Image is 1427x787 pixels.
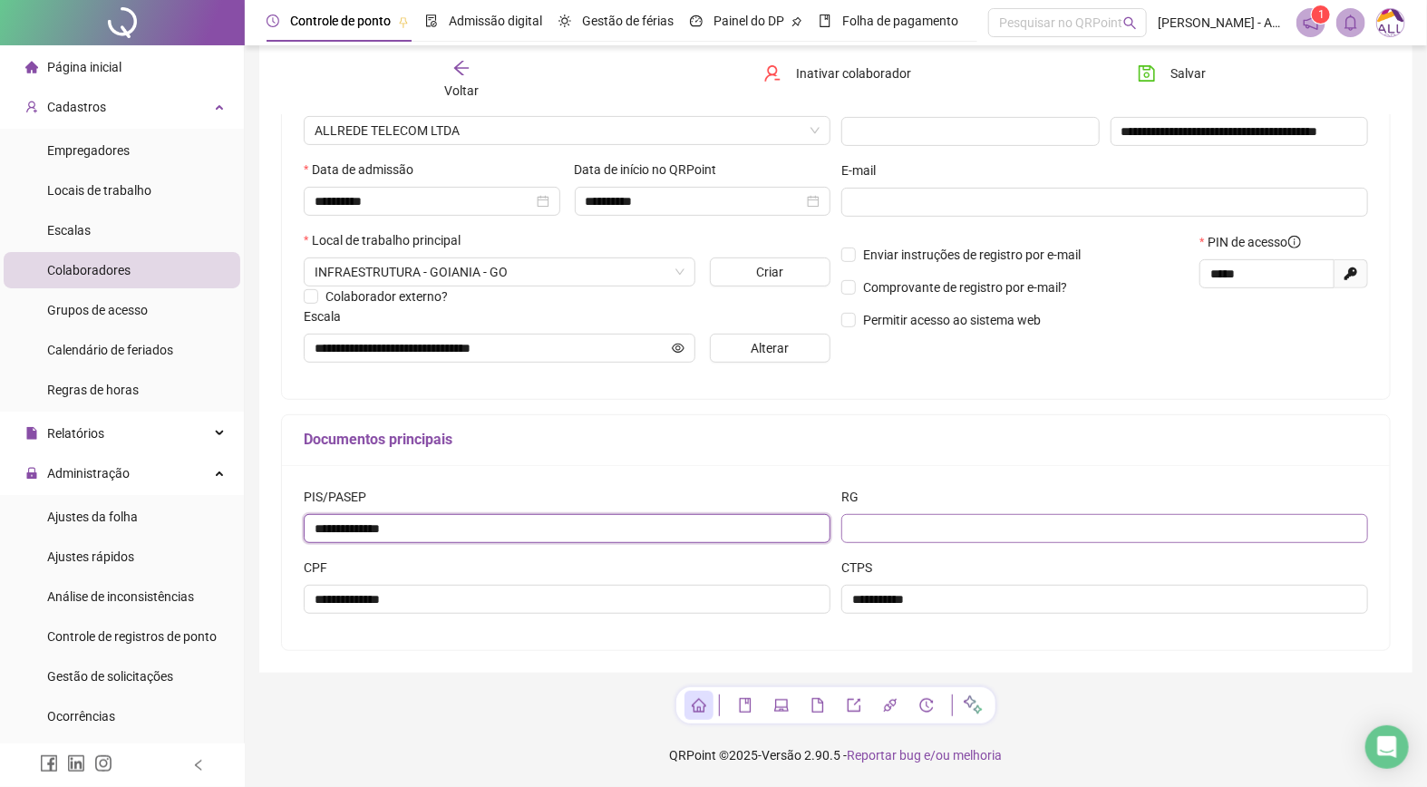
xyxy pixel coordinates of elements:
[325,289,448,304] span: Colaborador externo?
[692,698,706,713] span: home
[25,101,38,113] span: user-add
[1123,16,1137,30] span: search
[863,313,1041,327] span: Permitir acesso ao sistema web
[1158,13,1286,33] span: [PERSON_NAME] - ALLREDE
[267,15,279,27] span: clock-circle
[25,427,38,440] span: file
[444,83,479,98] span: Voltar
[47,466,130,481] span: Administração
[756,262,783,282] span: Criar
[762,748,802,763] span: Versão
[315,258,684,286] span: INFRAESTRUTURA - GOIANIA - GO
[558,15,571,27] span: sun
[47,510,138,524] span: Ajustes da folha
[1170,63,1206,83] span: Salvar
[1377,9,1404,36] img: 75003
[1343,15,1359,31] span: bell
[863,280,1067,295] span: Comprovante de registro por e-mail?
[841,160,888,180] label: E-mail
[811,698,825,713] span: file
[94,754,112,772] span: instagram
[47,629,217,644] span: Controle de registros de ponto
[575,160,729,180] label: Data de início no QRPoint
[738,698,752,713] span: book
[304,230,472,250] label: Local de trabalho principal
[1318,8,1325,21] span: 1
[47,143,130,158] span: Empregadores
[47,549,134,564] span: Ajustes rápidos
[25,61,38,73] span: home
[710,334,830,363] button: Alterar
[847,698,861,713] span: export
[40,754,58,772] span: facebook
[863,248,1081,262] span: Enviar instruções de registro por e-mail
[47,183,151,198] span: Locais de trabalho
[47,60,121,74] span: Página inicial
[713,14,784,28] span: Painel do DP
[1312,5,1330,24] sup: 1
[690,15,703,27] span: dashboard
[67,754,85,772] span: linkedin
[304,160,425,180] label: Data de admissão
[1138,64,1156,83] span: save
[1303,15,1319,31] span: notification
[774,698,789,713] span: laptop
[47,303,148,317] span: Grupos de acesso
[1209,232,1301,252] span: PIN de acesso
[47,263,131,277] span: Colaboradores
[883,698,898,713] span: api
[672,342,684,355] span: eye
[315,117,820,144] span: ALLREDE TELECOM LTDA
[841,487,870,507] label: RG
[796,63,911,83] span: Inativar colaborador
[47,426,104,441] span: Relatórios
[791,16,802,27] span: pushpin
[819,15,831,27] span: book
[1365,725,1409,769] div: Open Intercom Messenger
[841,558,884,578] label: CTPS
[304,429,1368,451] h5: Documentos principais
[1124,59,1219,88] button: Salvar
[47,669,173,684] span: Gestão de solicitações
[449,14,542,28] span: Admissão digital
[919,698,934,713] span: history
[425,15,438,27] span: file-done
[47,709,115,724] span: Ocorrências
[842,14,958,28] span: Folha de pagamento
[304,306,353,326] label: Escala
[47,223,91,238] span: Escalas
[304,558,339,578] label: CPF
[47,589,194,604] span: Análise de inconsistências
[192,759,205,772] span: left
[750,59,925,88] button: Inativar colaborador
[398,16,409,27] span: pushpin
[582,14,674,28] span: Gestão de férias
[1288,236,1301,248] span: info-circle
[47,100,106,114] span: Cadastros
[290,14,391,28] span: Controle de ponto
[848,748,1003,763] span: Reportar bug e/ou melhoria
[304,487,378,507] label: PIS/PASEP
[47,343,173,357] span: Calendário de feriados
[751,338,789,358] span: Alterar
[710,257,830,287] button: Criar
[452,59,471,77] span: arrow-left
[245,724,1427,787] footer: QRPoint © 2025 - 2.90.5 -
[47,383,139,397] span: Regras de horas
[763,64,781,83] span: user-delete
[25,467,38,480] span: lock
